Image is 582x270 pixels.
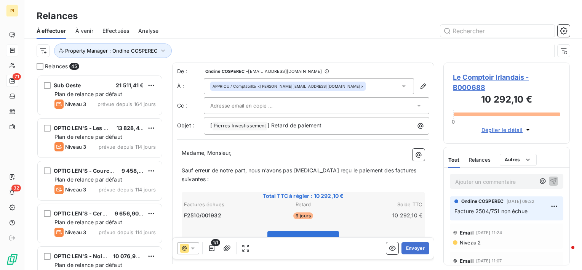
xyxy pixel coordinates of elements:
span: Déplier le détail [481,126,523,134]
span: Plan de relance par défaut [54,219,122,225]
button: Property Manager : Ondine COSPEREC [54,43,172,58]
span: 1/1 [211,239,220,246]
h3: 10 292,10 € [453,93,560,108]
span: Niveau 2 [459,239,481,246]
div: grid [37,75,163,270]
span: OPTIC LEN'S - Noisy [54,253,109,259]
div: <[PERSON_NAME][EMAIL_ADDRESS][DOMAIN_NAME]> [213,84,363,89]
span: Ondine COSPEREC [205,69,245,74]
span: - [EMAIL_ADDRESS][DOMAIN_NAME] [246,69,322,74]
span: Sauf erreur de notre part, nous n’avons pas [MEDICAL_DATA] reçu le paiement des factures suivantes : [182,167,418,182]
span: APPRIOU / Comptabilité [213,84,256,89]
span: Voir et payer la facture [274,236,333,243]
button: Autres [500,154,537,166]
span: 9 jours [293,212,313,219]
img: Logo LeanPay [6,253,18,265]
span: Property Manager : Ondine COSPEREC [65,48,158,54]
span: [DATE] 11:24 [476,230,502,235]
span: Email [460,258,474,264]
td: 10 292,10 € [344,211,423,220]
span: Plan de relance par défaut [54,176,122,183]
button: Envoyer [401,242,429,254]
span: Ondine COSPEREC [461,198,504,205]
span: Relances [469,157,491,163]
span: Tout [448,157,460,163]
h3: Relances [37,9,78,23]
span: Facture 2504/751 non échue [454,208,528,214]
span: OPTIC LEN'S - Les Lilas [54,125,116,131]
span: prévue depuis 164 jours [98,101,156,107]
span: [ [210,122,212,129]
label: À : [177,82,204,90]
span: [DATE] 11:07 [476,259,502,263]
span: De : [177,67,204,75]
span: prévue depuis 114 jours [99,229,156,235]
span: prévue depuis 114 jours [99,144,156,150]
span: Plan de relance par défaut [54,91,122,97]
span: Niveau 3 [65,186,86,193]
span: Le Comptoir Irlandais - B000688 [453,72,560,93]
span: 45 [69,63,79,70]
span: 9 656,90 € [115,210,144,217]
span: Sub Oeste [54,82,81,88]
span: 32 [11,185,21,191]
span: prévue depuis 114 jours [99,186,156,193]
span: OPTIC LEN'S - Courcouronnes [54,167,135,174]
label: Cc : [177,102,204,109]
span: À venir [75,27,93,35]
span: 71 [13,73,21,80]
span: Objet : [177,122,194,129]
span: Analyse [138,27,158,35]
th: Solde TTC [344,201,423,209]
input: Adresse email en copie ... [210,100,292,111]
th: Retard [264,201,343,209]
span: Niveau 3 [65,144,86,150]
span: Relances [45,63,68,70]
span: 0 [452,119,455,125]
span: Plan de relance par défaut [54,133,122,140]
th: Factures échues [184,201,263,209]
iframe: Intercom live chat [556,244,574,262]
span: Plan de relance par défaut [54,262,122,268]
span: Pierres Investissement [213,122,267,130]
input: Rechercher [440,25,555,37]
span: Niveau 3 [65,101,86,107]
span: À effectuer [37,27,66,35]
span: [DATE] 09:32 [507,199,534,204]
span: Total TTC à régler : 10 292,10 € [183,192,424,200]
span: Madame, Monsieur, [182,149,232,156]
span: Niveau 3 [65,229,86,235]
span: F2510/001932 [184,212,221,219]
span: Email [460,230,474,236]
span: 10 076,90 € [113,253,144,259]
span: Effectuées [102,27,130,35]
span: OPTIC LEN'S - Cergy [54,210,109,217]
button: Déplier le détail [479,125,534,134]
span: 13 828,41 € [117,125,147,131]
span: 21 511,41 € [116,82,144,88]
div: PI [6,5,18,17]
span: 9 458,00 € [122,167,151,174]
span: ] Retard de paiement [267,122,321,129]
